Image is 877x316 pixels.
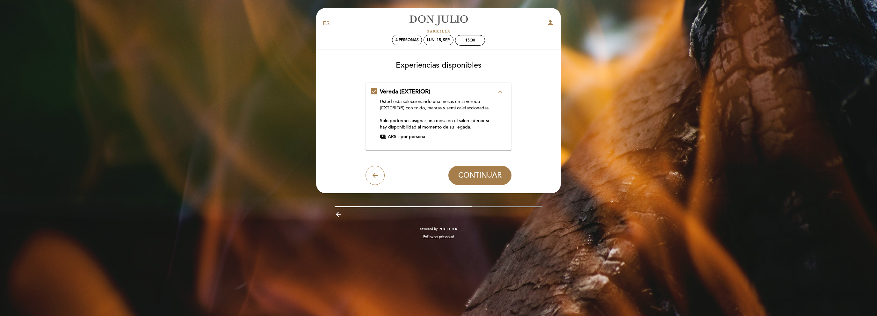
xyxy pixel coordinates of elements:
[401,134,425,140] span: por persona
[495,88,506,96] button: expand_less
[335,210,342,218] i: arrow_backward
[448,166,511,185] button: CONTINUAR
[388,134,399,140] span: ARS -
[420,227,438,231] span: powered by
[439,227,457,231] img: MEITRE
[458,171,502,180] span: CONTINUAR
[465,38,475,43] div: 15:00
[380,134,386,140] span: payments
[547,19,554,26] i: person
[427,38,450,42] div: lun. 15, sep.
[395,38,419,42] span: 4 personas
[496,88,504,96] i: expand_less
[380,88,430,95] span: Vereda (EXTERIOR)
[366,166,385,185] button: arrow_back
[399,15,478,33] a: [PERSON_NAME]
[547,19,554,29] button: person
[423,234,454,239] a: Política de privacidad
[371,172,379,179] i: arrow_back
[371,88,506,140] md-checkbox: Vereda (EXTERIOR) expand_less Usted esta seleccionando una mesas en la vereda (EXTERIOR) con told...
[420,227,457,231] a: powered by
[380,99,497,130] div: Usted esta seleccionando una mesas en la vereda (EXTERIOR) con toldo, mantas y semi calefaccionad...
[396,61,482,70] span: Experiencias disponibles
